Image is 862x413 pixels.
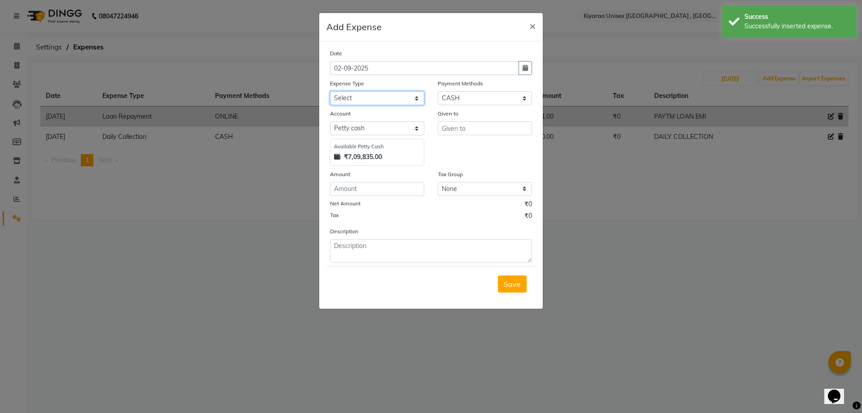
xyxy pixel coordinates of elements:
[330,227,358,235] label: Description
[330,182,424,196] input: Amount
[744,12,850,22] div: Success
[334,143,420,151] div: Available Petty Cash
[330,49,342,58] label: Date
[330,80,364,88] label: Expense Type
[744,22,850,31] div: Successfully inserted expense.
[824,377,853,404] iframe: chat widget
[326,20,382,34] h5: Add Expense
[438,110,458,118] label: Given to
[438,80,483,88] label: Payment Methods
[438,170,463,178] label: Tax Group
[344,152,382,162] strong: ₹7,09,835.00
[524,200,532,211] span: ₹0
[522,13,543,38] button: Close
[524,211,532,223] span: ₹0
[498,275,527,293] button: Save
[330,200,361,208] label: Net Amount
[330,110,351,118] label: Account
[330,211,339,219] label: Tax
[438,121,532,135] input: Given to
[504,280,521,289] span: Save
[529,19,536,32] span: ×
[330,170,350,178] label: Amount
